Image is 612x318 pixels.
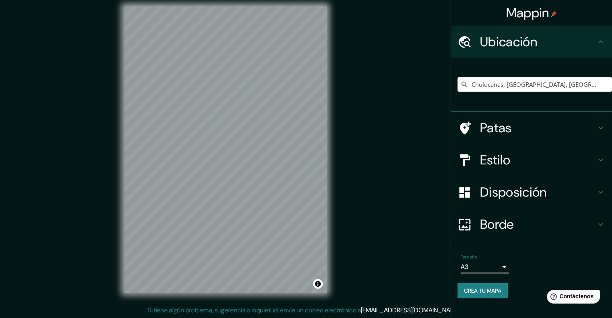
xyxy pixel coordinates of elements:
[461,254,477,260] font: Tamaño
[451,26,612,58] div: Ubicación
[480,216,514,233] font: Borde
[457,283,508,298] button: Crea tu mapa
[550,11,557,17] img: pin-icon.png
[480,33,537,50] font: Ubicación
[540,287,603,309] iframe: Lanzador de widgets de ayuda
[461,261,509,273] div: A3
[361,306,460,314] a: [EMAIL_ADDRESS][DOMAIN_NAME]
[148,306,361,314] font: Si tiene algún problema, sugerencia o inquietud, envíe un correo electrónico a
[313,279,323,289] button: Activar o desactivar atribución
[480,119,512,136] font: Patas
[480,184,546,201] font: Disposición
[124,6,327,293] canvas: Mapa
[451,176,612,208] div: Disposición
[506,4,549,21] font: Mappin
[451,208,612,240] div: Borde
[451,112,612,144] div: Patas
[461,263,468,271] font: A3
[457,77,612,92] input: Elige tu ciudad o zona
[464,287,501,294] font: Crea tu mapa
[480,152,510,168] font: Estilo
[451,144,612,176] div: Estilo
